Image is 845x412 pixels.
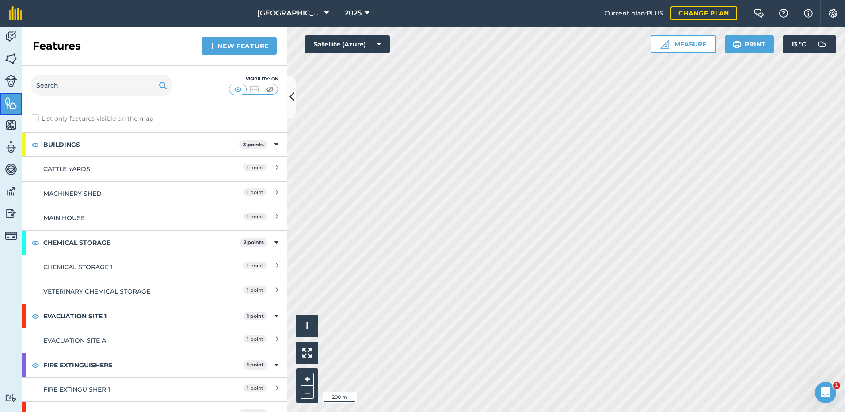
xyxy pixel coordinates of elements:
[43,262,200,272] div: CHEMICAL STORAGE 1
[5,75,17,87] img: svg+xml;base64,PD94bWwgdmVyc2lvbj0iMS4wIiBlbmNvZGluZz0idXRmLTgiPz4KPCEtLSBHZW5lcmF0b3I6IEFkb2JlIE...
[605,8,663,18] span: Current plan : PLUS
[301,386,314,399] button: –
[828,9,838,18] img: A cog icon
[22,156,287,181] a: CATTLE YARDS1 point
[22,255,287,279] a: CHEMICAL STORAGE 11 point
[792,35,806,53] span: 13 ° C
[209,41,216,51] img: svg+xml;base64,PHN2ZyB4bWxucz0iaHR0cDovL3d3dy53My5vcmcvMjAwMC9zdmciIHdpZHRoPSIxNCIgaGVpZ2h0PSIyNC...
[5,394,17,402] img: svg+xml;base64,PD94bWwgdmVyc2lvbj0iMS4wIiBlbmNvZGluZz0idXRmLTgiPz4KPCEtLSBHZW5lcmF0b3I6IEFkb2JlIE...
[247,313,264,319] strong: 1 point
[257,8,321,19] span: [GEOGRAPHIC_DATA]
[5,96,17,110] img: svg+xml;base64,PHN2ZyB4bWxucz0iaHR0cDovL3d3dy53My5vcmcvMjAwMC9zdmciIHdpZHRoPSI1NiIgaGVpZ2h0PSI2MC...
[243,384,267,392] span: 1 point
[159,80,167,91] img: svg+xml;base64,PHN2ZyB4bWxucz0iaHR0cDovL3d3dy53My5vcmcvMjAwMC9zdmciIHdpZHRoPSIxOSIgaGVpZ2h0PSIyNC...
[43,353,243,377] strong: FIRE EXTINGUISHERS
[31,139,39,150] img: svg+xml;base64,PHN2ZyB4bWxucz0iaHR0cDovL3d3dy53My5vcmcvMjAwMC9zdmciIHdpZHRoPSIxOCIgaGVpZ2h0PSIyNC...
[5,207,17,220] img: svg+xml;base64,PD94bWwgdmVyc2lvbj0iMS4wIiBlbmNvZGluZz0idXRmLTgiPz4KPCEtLSBHZW5lcmF0b3I6IEFkb2JlIE...
[670,6,737,20] a: Change plan
[33,39,81,53] h2: Features
[5,163,17,176] img: svg+xml;base64,PD94bWwgdmVyc2lvbj0iMS4wIiBlbmNvZGluZz0idXRmLTgiPz4KPCEtLSBHZW5lcmF0b3I6IEFkb2JlIE...
[31,311,39,321] img: svg+xml;base64,PHN2ZyB4bWxucz0iaHR0cDovL3d3dy53My5vcmcvMjAwMC9zdmciIHdpZHRoPSIxOCIgaGVpZ2h0PSIyNC...
[43,336,200,345] div: EVACUATION SITE A
[31,75,172,96] input: Search
[31,237,39,248] img: svg+xml;base64,PHN2ZyB4bWxucz0iaHR0cDovL3d3dy53My5vcmcvMjAwMC9zdmciIHdpZHRoPSIxOCIgaGVpZ2h0PSIyNC...
[243,188,267,196] span: 1 point
[5,229,17,242] img: svg+xml;base64,PD94bWwgdmVyc2lvbj0iMS4wIiBlbmNvZGluZz0idXRmLTgiPz4KPCEtLSBHZW5lcmF0b3I6IEFkb2JlIE...
[725,35,774,53] button: Print
[5,30,17,43] img: svg+xml;base64,PD94bWwgdmVyc2lvbj0iMS4wIiBlbmNvZGluZz0idXRmLTgiPz4KPCEtLSBHZW5lcmF0b3I6IEFkb2JlIE...
[43,304,243,328] strong: EVACUATION SITE 1
[243,141,264,148] strong: 3 points
[5,52,17,65] img: svg+xml;base64,PHN2ZyB4bWxucz0iaHR0cDovL3d3dy53My5vcmcvMjAwMC9zdmciIHdpZHRoPSI1NiIgaGVpZ2h0PSI2MC...
[305,35,390,53] button: Satellite (Azure)
[243,213,267,220] span: 1 point
[43,189,200,198] div: MACHINERY SHED
[813,35,831,53] img: svg+xml;base64,PD94bWwgdmVyc2lvbj0iMS4wIiBlbmNvZGluZz0idXRmLTgiPz4KPCEtLSBHZW5lcmF0b3I6IEFkb2JlIE...
[9,6,22,20] img: fieldmargin Logo
[22,206,287,230] a: MAIN HOUSE1 point
[754,9,764,18] img: Two speech bubbles overlapping with the left bubble in the forefront
[43,164,200,174] div: CATTLE YARDS
[22,231,287,255] div: CHEMICAL STORAGE2 points
[302,348,312,358] img: Four arrows, one pointing top left, one top right, one bottom right and the last bottom left
[43,133,239,156] strong: BUILDINGS
[248,85,259,94] img: svg+xml;base64,PHN2ZyB4bWxucz0iaHR0cDovL3d3dy53My5vcmcvMjAwMC9zdmciIHdpZHRoPSI1MCIgaGVpZ2h0PSI0MC...
[264,85,275,94] img: svg+xml;base64,PHN2ZyB4bWxucz0iaHR0cDovL3d3dy53My5vcmcvMjAwMC9zdmciIHdpZHRoPSI1MCIgaGVpZ2h0PSI0MC...
[43,286,200,296] div: VETERINARY CHEMICAL STORAGE
[243,335,267,343] span: 1 point
[243,262,267,269] span: 1 point
[22,279,287,303] a: VETERINARY CHEMICAL STORAGE1 point
[43,213,200,223] div: MAIN HOUSE
[22,133,287,156] div: BUILDINGS3 points
[833,382,840,389] span: 1
[660,40,669,49] img: Ruler icon
[778,9,789,18] img: A question mark icon
[31,114,153,123] label: List only features visible on the map
[783,35,836,53] button: 13 °C
[31,360,39,370] img: svg+xml;base64,PHN2ZyB4bWxucz0iaHR0cDovL3d3dy53My5vcmcvMjAwMC9zdmciIHdpZHRoPSIxOCIgaGVpZ2h0PSIyNC...
[244,239,264,245] strong: 2 points
[22,328,287,352] a: EVACUATION SITE A1 point
[5,185,17,198] img: svg+xml;base64,PD94bWwgdmVyc2lvbj0iMS4wIiBlbmNvZGluZz0idXRmLTgiPz4KPCEtLSBHZW5lcmF0b3I6IEFkb2JlIE...
[43,385,200,394] div: FIRE EXTINGUISHER 1
[22,353,287,377] div: FIRE EXTINGUISHERS1 point
[733,39,741,50] img: svg+xml;base64,PHN2ZyB4bWxucz0iaHR0cDovL3d3dy53My5vcmcvMjAwMC9zdmciIHdpZHRoPSIxOSIgaGVpZ2h0PSIyNC...
[5,118,17,132] img: svg+xml;base64,PHN2ZyB4bWxucz0iaHR0cDovL3d3dy53My5vcmcvMjAwMC9zdmciIHdpZHRoPSI1NiIgaGVpZ2h0PSI2MC...
[804,8,813,19] img: svg+xml;base64,PHN2ZyB4bWxucz0iaHR0cDovL3d3dy53My5vcmcvMjAwMC9zdmciIHdpZHRoPSIxNyIgaGVpZ2h0PSIxNy...
[202,37,277,55] a: New feature
[306,320,308,332] span: i
[815,382,836,403] iframe: Intercom live chat
[5,141,17,154] img: svg+xml;base64,PD94bWwgdmVyc2lvbj0iMS4wIiBlbmNvZGluZz0idXRmLTgiPz4KPCEtLSBHZW5lcmF0b3I6IEFkb2JlIE...
[651,35,716,53] button: Measure
[22,181,287,206] a: MACHINERY SHED1 point
[22,304,287,328] div: EVACUATION SITE 11 point
[345,8,362,19] span: 2025
[296,315,318,337] button: i
[243,164,267,171] span: 1 point
[22,377,287,401] a: FIRE EXTINGUISHER 11 point
[247,362,264,368] strong: 1 point
[232,85,244,94] img: svg+xml;base64,PHN2ZyB4bWxucz0iaHR0cDovL3d3dy53My5vcmcvMjAwMC9zdmciIHdpZHRoPSI1MCIgaGVpZ2h0PSI0MC...
[229,76,278,83] div: Visibility: On
[243,286,267,294] span: 1 point
[301,373,314,386] button: +
[43,231,240,255] strong: CHEMICAL STORAGE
